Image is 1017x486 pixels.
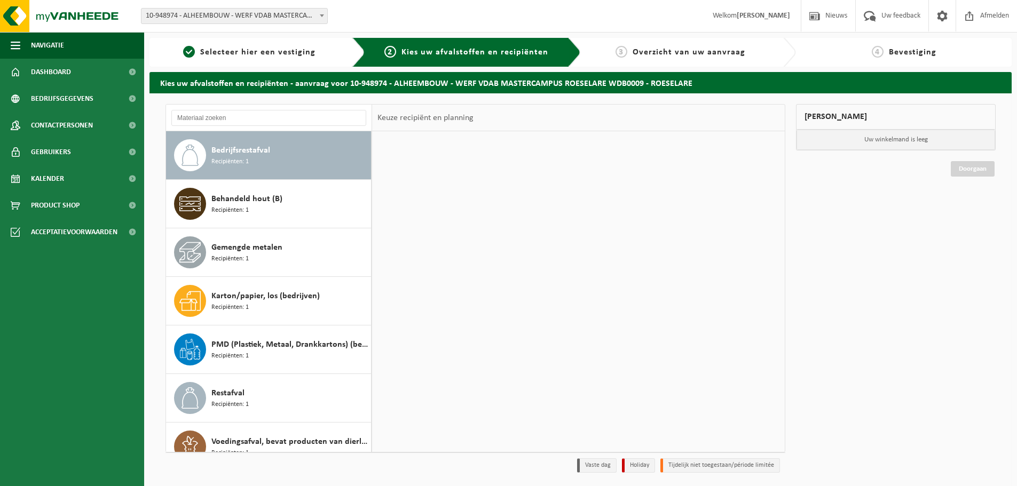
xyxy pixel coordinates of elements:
[211,338,368,351] span: PMD (Plastiek, Metaal, Drankkartons) (bedrijven)
[166,228,372,277] button: Gemengde metalen Recipiënten: 1
[872,46,884,58] span: 4
[660,458,780,473] li: Tijdelijk niet toegestaan/période limitée
[372,105,479,131] div: Keuze recipiënt en planning
[31,59,71,85] span: Dashboard
[166,423,372,471] button: Voedingsafval, bevat producten van dierlijke oorsprong, onverpakt, categorie 3 Recipiënten: 1
[31,165,64,192] span: Kalender
[796,104,996,130] div: [PERSON_NAME]
[384,46,396,58] span: 2
[31,192,80,219] span: Product Shop
[622,458,655,473] li: Holiday
[211,254,249,264] span: Recipiënten: 1
[166,277,372,325] button: Karton/papier, los (bedrijven) Recipiënten: 1
[166,131,372,180] button: Bedrijfsrestafval Recipiënten: 1
[211,241,282,254] span: Gemengde metalen
[211,302,249,313] span: Recipiënten: 1
[31,219,117,245] span: Acceptatievoorwaarden
[211,400,249,410] span: Recipiënten: 1
[31,32,64,59] span: Navigatie
[166,180,372,228] button: Behandeld hout (B) Recipiënten: 1
[141,8,328,24] span: 10-948974 - ALHEEMBOUW - WERF VDAB MASTERCAMPUS ROESELARE WDB0009 - ROESELARE
[5,463,178,486] iframe: chat widget
[211,351,249,361] span: Recipiënten: 1
[211,448,249,458] span: Recipiënten: 1
[577,458,617,473] li: Vaste dag
[171,110,366,126] input: Materiaal zoeken
[211,435,368,448] span: Voedingsafval, bevat producten van dierlijke oorsprong, onverpakt, categorie 3
[211,387,245,400] span: Restafval
[149,72,1012,93] h2: Kies uw afvalstoffen en recipiënten - aanvraag voor 10-948974 - ALHEEMBOUW - WERF VDAB MASTERCAMP...
[633,48,745,57] span: Overzicht van uw aanvraag
[797,130,995,150] p: Uw winkelmand is leeg
[166,374,372,423] button: Restafval Recipiënten: 1
[401,48,548,57] span: Kies uw afvalstoffen en recipiënten
[166,325,372,374] button: PMD (Plastiek, Metaal, Drankkartons) (bedrijven) Recipiënten: 1
[211,157,249,167] span: Recipiënten: 1
[211,205,249,216] span: Recipiënten: 1
[211,144,270,157] span: Bedrijfsrestafval
[141,9,327,23] span: 10-948974 - ALHEEMBOUW - WERF VDAB MASTERCAMPUS ROESELARE WDB0009 - ROESELARE
[183,46,195,58] span: 1
[31,112,93,139] span: Contactpersonen
[737,12,790,20] strong: [PERSON_NAME]
[211,193,282,205] span: Behandeld hout (B)
[31,139,71,165] span: Gebruikers
[951,161,995,177] a: Doorgaan
[889,48,936,57] span: Bevestiging
[155,46,344,59] a: 1Selecteer hier een vestiging
[211,290,320,302] span: Karton/papier, los (bedrijven)
[200,48,316,57] span: Selecteer hier een vestiging
[31,85,93,112] span: Bedrijfsgegevens
[616,46,627,58] span: 3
